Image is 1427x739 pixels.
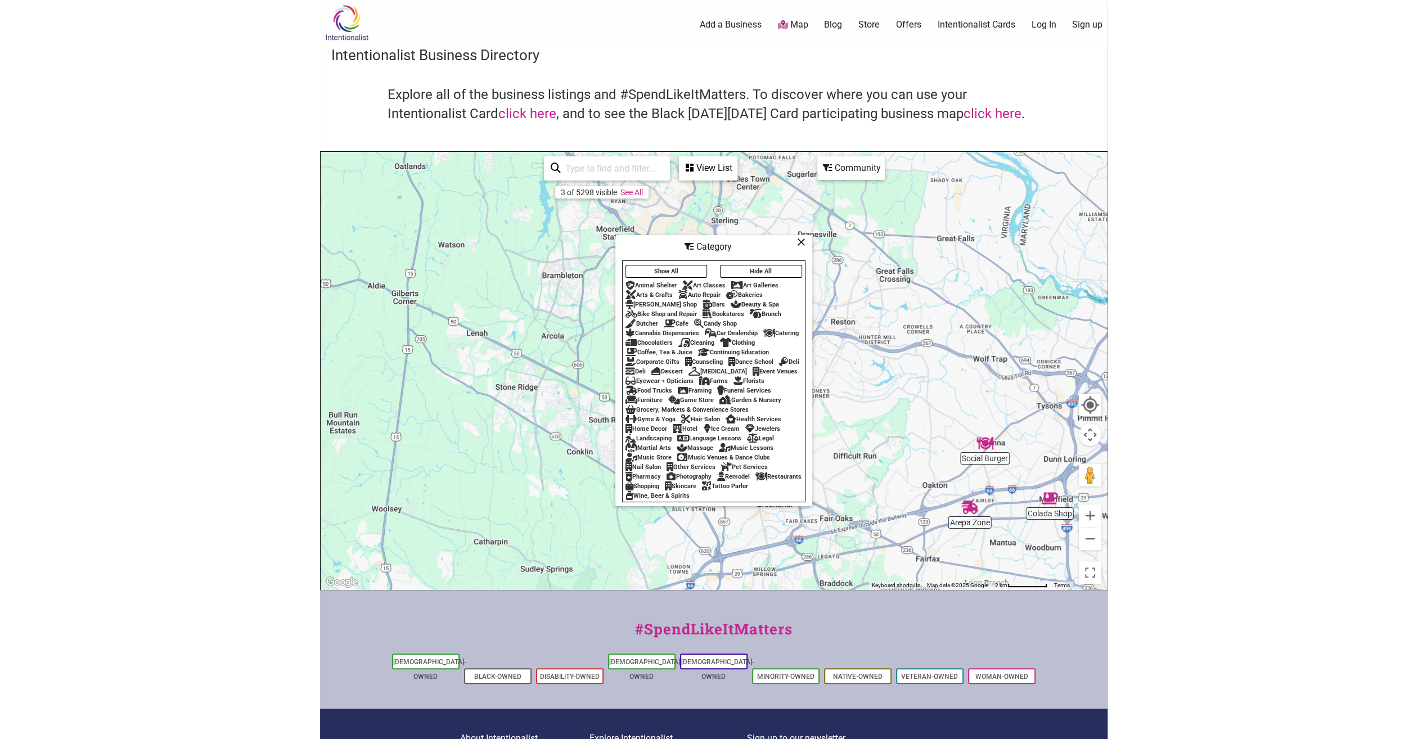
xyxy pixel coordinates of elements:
[721,463,768,471] div: Pet Services
[717,473,750,480] div: Remodel
[777,19,808,31] a: Map
[702,483,748,490] div: Tattoo Parlor
[625,435,672,442] div: Landscaping
[678,387,712,394] div: Framing
[720,339,755,346] div: Clothing
[625,330,699,337] div: Cannabis Dispensaries
[677,454,770,461] div: Music Venues & Dance Clubs
[728,358,773,366] div: Dance School
[393,658,466,681] a: [DEMOGRAPHIC_DATA]-Owned
[625,310,697,318] div: Bike Shop and Repair
[699,377,728,385] div: Farms
[625,320,658,327] div: Butcher
[858,19,880,31] a: Store
[680,157,736,179] div: View List
[755,473,802,480] div: Restaurants
[1079,528,1101,550] button: Zoom out
[561,188,617,197] div: 3 of 5298 visible
[625,492,690,499] div: Wine, Beer & Spirits
[625,463,661,471] div: Nail Salon
[779,358,799,366] div: Deli
[703,310,744,318] div: Bookstores
[720,265,802,278] button: Hide All
[719,396,781,404] div: Garden & Nursery
[688,368,747,375] div: [MEDICAL_DATA]
[726,416,781,423] div: Health Services
[498,106,556,121] a: click here
[938,19,1015,31] a: Intentionalist Cards
[1079,394,1101,416] button: Your Location
[964,106,1021,121] a: click here
[625,396,663,404] div: Furniture
[664,320,688,327] div: Cafe
[681,658,754,681] a: [DEMOGRAPHIC_DATA]-Owned
[474,673,521,681] a: Black-Owned
[677,444,713,452] div: Massage
[625,416,676,423] div: Gyms & Yoga
[726,291,763,299] div: Bakeries
[975,673,1028,681] a: Woman-Owned
[677,435,741,442] div: Language Lessons
[700,19,762,31] a: Add a Business
[625,301,697,308] div: [PERSON_NAME] Shop
[703,301,725,308] div: Bars
[1054,582,1070,588] a: Terms (opens in new tab)
[747,435,774,442] div: Legal
[976,435,993,452] div: Social Burger
[625,444,671,452] div: Martial Arts
[625,349,692,356] div: Coffee, Tea & Juice
[731,301,779,308] div: Beauty & Spa
[625,339,673,346] div: Chocolatiers
[1079,423,1101,446] button: Map camera controls
[757,673,814,681] a: Minority-Owned
[625,387,672,394] div: Food Trucks
[901,673,958,681] a: Veteran-Owned
[1072,19,1102,31] a: Sign up
[625,377,694,385] div: Eyewear + Opticians
[685,358,723,366] div: Counseling
[1031,19,1056,31] a: Log In
[665,483,696,490] div: Skincare
[323,575,361,589] img: Google
[331,45,1096,65] h3: Intentionalist Business Directory
[719,444,773,452] div: Music Lessons
[625,368,646,375] div: Deli
[615,235,812,506] div: Filter by category
[733,377,764,385] div: Florists
[540,673,600,681] a: Disability-Owned
[717,387,771,394] div: Funeral Services
[620,188,643,197] a: See All
[679,156,737,181] div: See a list of the visible businesses
[625,358,679,366] div: Corporate Gifts
[824,19,842,31] a: Blog
[818,157,884,179] div: Community
[625,406,749,413] div: Grocery, Markets & Convenience Stores
[668,396,714,404] div: Game Store
[544,156,670,181] div: Type to search and filter
[750,310,781,318] div: Brunch
[995,582,1007,588] span: 2 km
[1079,464,1101,486] button: Drag Pegman onto the map to open Street View
[609,658,682,681] a: [DEMOGRAPHIC_DATA]-Owned
[817,156,885,180] div: Filter by Community
[694,320,737,327] div: Candy Shop
[625,291,673,299] div: Arts & Crafts
[625,483,659,490] div: Shopping
[896,19,921,31] a: Offers
[667,463,715,471] div: Other Services
[961,499,978,516] div: Arepa Zone
[388,85,1040,123] h4: Explore all of the business listings and #SpendLikeItMatters. To discover where you can use your ...
[927,582,988,588] span: Map data ©2025 Google
[753,368,798,375] div: Event Venues
[745,425,780,432] div: Jewelers
[561,157,663,179] input: Type to find and filter...
[320,4,373,41] img: Intentionalist
[703,425,740,432] div: Ice Cream
[681,416,720,423] div: Hair Salon
[625,282,677,289] div: Animal Shelter
[625,473,661,480] div: Pharmacy
[678,291,721,299] div: Auto Repair
[1041,490,1058,507] div: Colada Shop
[625,425,667,432] div: Home Decor
[616,236,811,258] div: Category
